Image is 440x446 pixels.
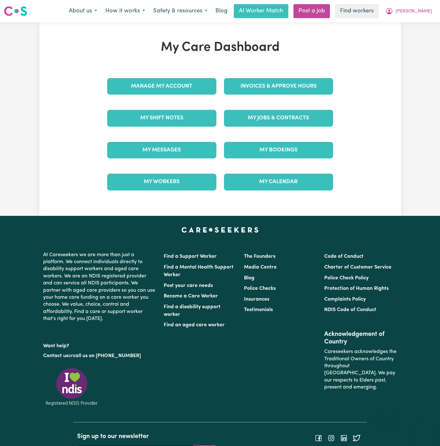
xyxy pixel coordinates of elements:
a: Insurances [244,297,269,302]
a: Testimonials [244,307,273,312]
h2: Sign up to our newsletter [77,433,216,440]
h2: Acknowledgement of Country [324,330,397,346]
p: or [43,350,156,362]
a: Blog [244,276,254,281]
a: The Founders [244,254,275,259]
a: Invoices & Approve Hours [224,78,333,95]
a: My Messages [107,142,216,158]
h1: My Care Dashboard [103,40,337,55]
a: My Workers [107,174,216,190]
a: Manage My Account [107,78,216,95]
a: Complaints Policy [324,297,366,302]
button: My Account [381,4,436,18]
button: How it works [101,4,149,18]
a: Find a Mental Health Support Worker [164,265,233,277]
a: Find a Support Worker [164,254,217,259]
a: Media Centre [244,265,277,270]
a: Blog [212,4,231,18]
a: Code of Conduct [324,254,364,259]
img: Registered NDIS provider [43,367,100,407]
a: Police Checks [244,286,276,291]
p: Careseekers acknowledges the Traditional Owners of Country throughout [GEOGRAPHIC_DATA]. We pay o... [324,346,397,393]
a: Follow Careseekers on LinkedIn [340,436,348,441]
a: Post your care needs [164,283,213,288]
p: Want help? [43,340,156,349]
a: Charter of Customer Service [324,265,391,270]
iframe: Close message [381,405,393,418]
a: Find a disability support worker [164,304,220,317]
iframe: Button to launch messaging window [415,421,435,441]
a: Become a Care Worker [164,294,218,299]
a: Post a job [293,4,330,18]
a: My Shift Notes [107,110,216,126]
a: AI Worker Match [234,4,288,18]
a: call us on [PHONE_NUMBER] [73,353,141,358]
a: Follow Careseekers on Instagram [327,436,335,441]
a: NDIS Code of Conduct [324,307,376,312]
a: My Jobs & Contracts [224,110,333,126]
img: Careseekers logo [4,5,27,17]
span: [PERSON_NAME] [396,8,432,15]
p: At Careseekers we are more than just a platform. We connect individuals directly to disability su... [43,249,156,325]
a: Careseekers logo [4,4,27,18]
a: My Bookings [224,142,333,158]
a: Protection of Human Rights [324,286,389,291]
a: My Calendar [224,174,333,190]
a: Follow Careseekers on Twitter [353,436,360,441]
button: Safety & resources [149,4,212,18]
button: About us [65,4,101,18]
a: Find an aged care worker [164,323,225,328]
a: Careseekers home page [181,227,259,232]
a: Police Check Policy [324,276,369,281]
a: Find workers [335,4,379,18]
a: Follow Careseekers on Facebook [315,436,322,441]
a: Contact us [43,353,68,358]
